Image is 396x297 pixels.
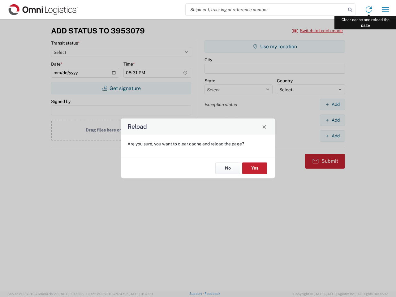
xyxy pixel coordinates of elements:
input: Shipment, tracking or reference number [186,4,346,15]
button: Close [260,122,269,131]
button: No [215,162,240,174]
p: Are you sure, you want to clear cache and reload the page? [127,141,269,147]
h4: Reload [127,122,147,131]
button: Yes [242,162,267,174]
